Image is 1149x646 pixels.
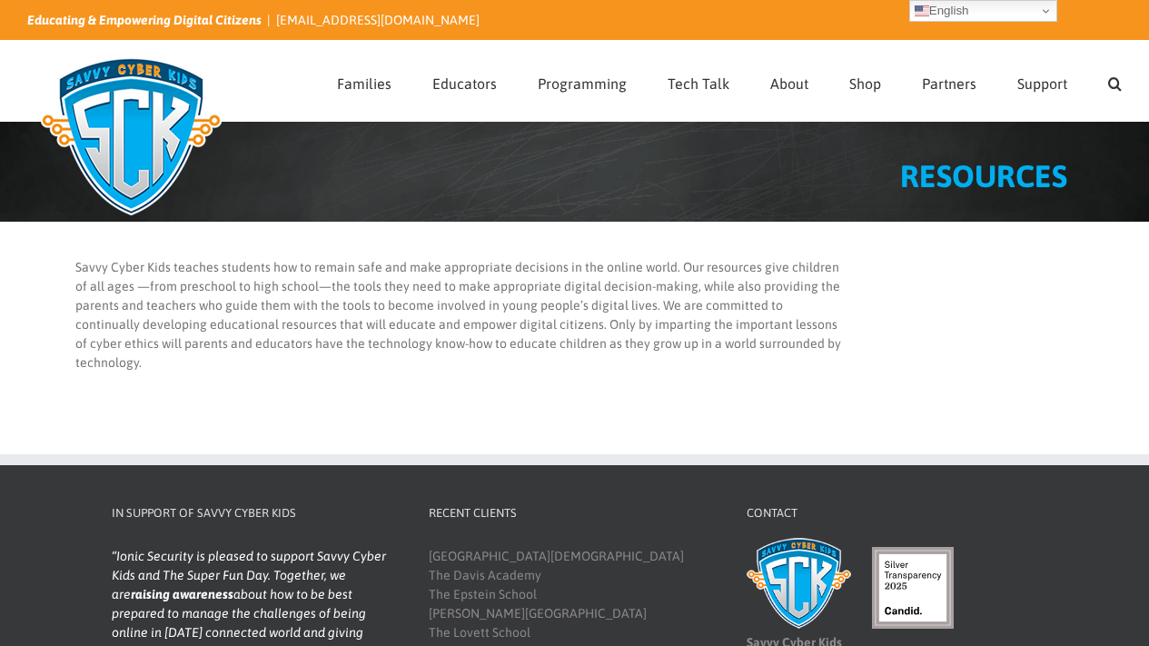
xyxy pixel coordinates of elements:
span: Shop [849,76,881,91]
nav: Main Menu [337,41,1122,121]
img: Savvy Cyber Kids Logo [27,45,235,227]
span: About [770,76,808,91]
h4: In Support of Savvy Cyber Kids [112,504,401,522]
a: Search [1108,41,1122,121]
span: Partners [922,76,976,91]
h4: Contact [747,504,1035,522]
span: RESOURCES [900,158,1067,194]
a: Shop [849,41,881,121]
span: Support [1017,76,1067,91]
a: Partners [922,41,976,121]
a: Educators [432,41,497,121]
p: Savvy Cyber Kids teaches students how to remain safe and make appropriate decisions in the online... [75,258,843,373]
i: Educating & Empowering Digital Citizens [27,13,262,27]
img: Savvy Cyber Kids [747,538,851,629]
img: candid-seal-silver-2025.svg [872,547,954,629]
span: Educators [432,76,497,91]
h4: Recent Clients [429,504,718,522]
a: [EMAIL_ADDRESS][DOMAIN_NAME] [276,13,480,27]
span: Programming [538,76,627,91]
a: Programming [538,41,627,121]
a: Families [337,41,391,121]
strong: raising awareness [131,587,233,601]
span: Families [337,76,391,91]
span: Tech Talk [668,76,729,91]
a: Support [1017,41,1067,121]
a: Tech Talk [668,41,729,121]
img: en [915,4,929,18]
a: About [770,41,808,121]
